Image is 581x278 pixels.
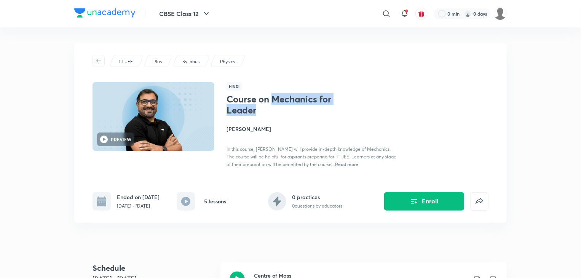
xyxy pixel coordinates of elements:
[292,193,343,201] h6: 0 practices
[464,10,472,18] img: streak
[220,58,235,65] p: Physics
[74,8,136,18] img: Company Logo
[74,8,136,19] a: Company Logo
[415,8,428,20] button: avatar
[227,82,242,91] span: Hindi
[335,161,358,167] span: Read more
[470,192,488,211] button: false
[227,146,396,167] span: In this course, [PERSON_NAME] will provide in-depth knowledge of Mechanics. The course will be he...
[155,6,215,21] button: CBSE Class 12
[182,58,200,65] p: Syllabus
[292,203,343,209] p: 0 questions by educators
[117,193,160,201] h6: Ended on [DATE]
[119,58,133,65] p: IIT JEE
[494,7,507,20] img: AMMAR IMAM
[227,125,397,133] h4: [PERSON_NAME]
[219,58,236,65] a: Physics
[153,58,162,65] p: Plus
[117,203,160,209] p: [DATE] - [DATE]
[384,192,464,211] button: Enroll
[181,58,201,65] a: Syllabus
[111,136,131,143] h6: PREVIEW
[152,58,163,65] a: Plus
[227,94,351,116] h1: Course on Mechanics for Leader
[418,10,425,17] img: avatar
[204,197,226,205] h6: 5 lessons
[93,262,214,274] h4: Schedule
[91,81,215,152] img: Thumbnail
[118,58,134,65] a: IIT JEE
